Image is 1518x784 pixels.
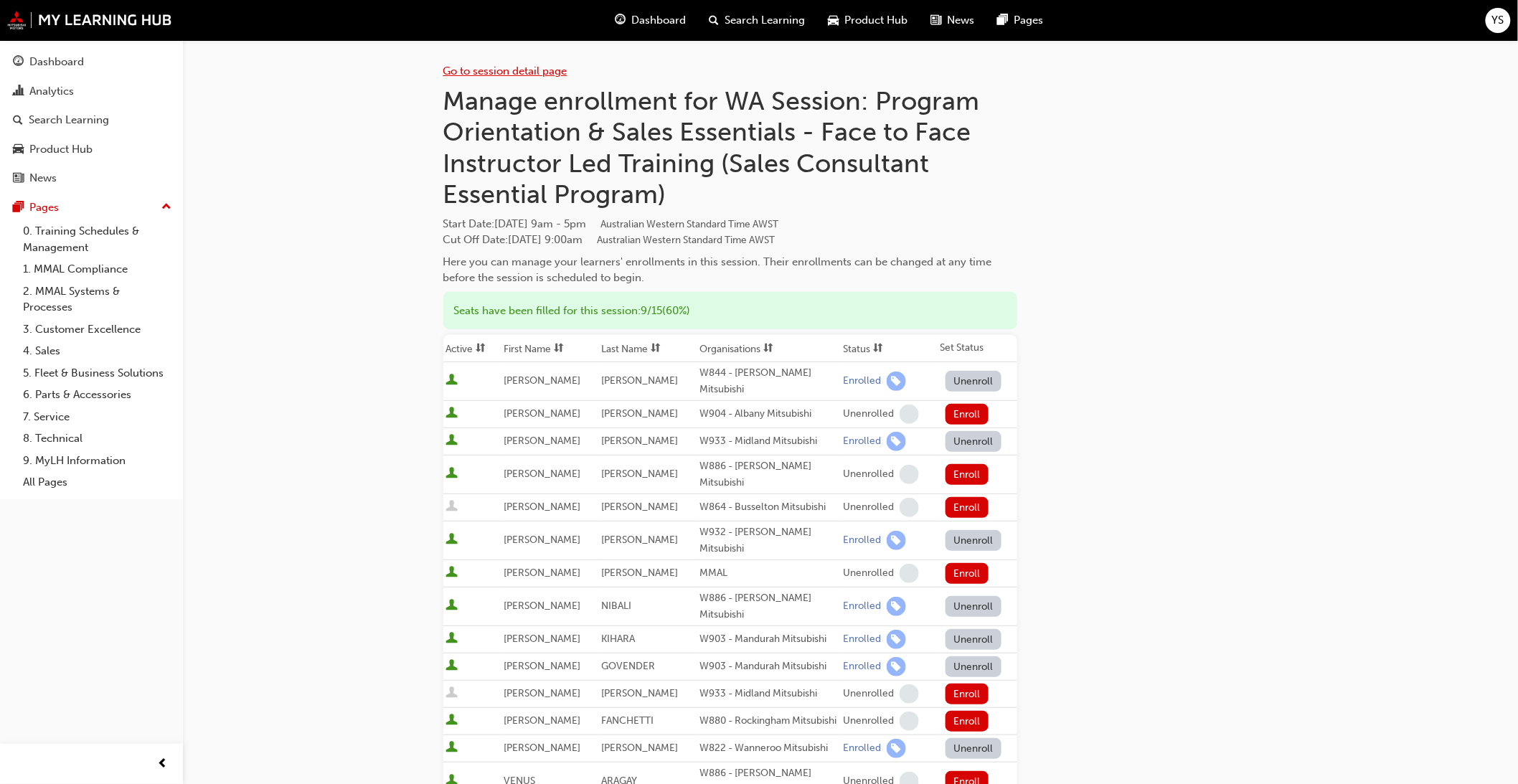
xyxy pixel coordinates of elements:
[601,218,779,230] span: Australian Western Standard Time AWST
[504,660,580,672] span: [PERSON_NAME]
[29,54,84,70] div: Dashboard
[504,534,580,546] span: [PERSON_NAME]
[161,198,171,217] span: up-icon
[602,534,679,546] span: [PERSON_NAME]
[602,687,679,699] span: [PERSON_NAME]
[699,565,837,582] div: MMAL
[843,567,894,580] div: Unenrolled
[446,714,458,728] span: User is active
[887,372,906,391] span: learningRecordVerb_ENROLL-icon
[29,199,59,216] div: Pages
[1014,12,1043,29] span: Pages
[631,12,686,29] span: Dashboard
[997,11,1008,29] span: pages-icon
[17,280,177,318] a: 2. MMAL Systems & Processes
[17,450,177,472] a: 9. MyLH Information
[844,12,907,29] span: Product Hub
[843,435,881,448] div: Enrolled
[443,292,1017,330] div: Seats have been filled for this session : 9 / 15 ( 60% )
[504,633,580,645] span: [PERSON_NAME]
[651,343,661,355] span: sorting-icon
[843,534,881,547] div: Enrolled
[501,335,598,362] th: Toggle SortBy
[602,600,632,612] span: NIBALI
[946,404,989,425] button: Enroll
[900,684,919,704] span: learningRecordVerb_NONE-icon
[599,335,697,362] th: Toggle SortBy
[699,406,837,422] div: W904 - Albany Mitsubishi
[602,660,656,672] span: GOVENDER
[446,374,458,388] span: User is active
[699,658,837,675] div: W903 - Mandurah Mitsubishi
[840,335,937,362] th: Toggle SortBy
[843,660,881,674] div: Enrolled
[446,500,458,514] span: User is inactive
[873,343,883,355] span: sorting-icon
[13,143,24,156] span: car-icon
[602,501,679,513] span: [PERSON_NAME]
[504,742,580,754] span: [PERSON_NAME]
[443,335,501,362] th: Toggle SortBy
[6,107,177,133] a: Search Learning
[699,740,837,757] div: W822 - Wanneroo Mitsubishi
[900,712,919,731] span: learningRecordVerb_NONE-icon
[446,434,458,448] span: User is active
[697,6,816,35] a: search-iconSearch Learning
[709,11,719,29] span: search-icon
[17,406,177,428] a: 7. Service
[699,433,837,450] div: W933 - Midland Mitsubishi
[598,234,775,246] span: Australian Western Standard Time AWST
[446,533,458,547] span: User is active
[446,467,458,481] span: User is active
[843,501,894,514] div: Unenrolled
[986,6,1055,35] a: pages-iconPages
[946,656,1001,677] button: Unenroll
[843,407,894,421] div: Unenrolled
[443,216,1017,232] span: Start Date :
[6,136,177,163] a: Product Hub
[699,365,837,397] div: W844 - [PERSON_NAME] Mitsubishi
[699,631,837,648] div: W903 - Mandurah Mitsubishi
[1492,12,1504,29] span: YS
[946,497,989,518] button: Enroll
[13,85,24,98] span: chart-icon
[828,11,839,29] span: car-icon
[17,428,177,450] a: 8. Technical
[446,686,458,701] span: User is inactive
[13,202,24,214] span: pages-icon
[504,714,580,727] span: [PERSON_NAME]
[697,335,840,362] th: Toggle SortBy
[699,713,837,729] div: W880 - Rockingham Mitsubishi
[13,114,23,127] span: search-icon
[946,464,989,485] button: Enroll
[6,46,177,194] button: DashboardAnalyticsSearch LearningProduct HubNews
[946,684,989,704] button: Enroll
[937,335,1017,362] th: Set Status
[946,596,1001,617] button: Unenroll
[843,633,881,646] div: Enrolled
[443,233,775,246] span: Cut Off Date : [DATE] 9:00am
[602,742,679,754] span: [PERSON_NAME]
[6,194,177,221] button: Pages
[946,629,1001,650] button: Unenroll
[843,714,894,728] div: Unenrolled
[495,217,779,230] span: [DATE] 9am - 5pm
[17,362,177,384] a: 5. Fleet & Business Solutions
[443,254,1017,286] div: Here you can manage your learners' enrollments in this session. Their enrollments can be changed ...
[446,599,458,613] span: User is active
[504,567,580,579] span: [PERSON_NAME]
[699,524,837,557] div: W932 - [PERSON_NAME] Mitsubishi
[699,686,837,702] div: W933 - Midland Mitsubishi
[446,407,458,421] span: User is active
[946,738,1001,759] button: Unenroll
[947,12,974,29] span: News
[29,170,57,186] div: News
[725,12,805,29] span: Search Learning
[504,435,580,447] span: [PERSON_NAME]
[29,141,93,158] div: Product Hub
[476,343,486,355] span: sorting-icon
[1486,8,1511,33] button: YS
[7,11,172,29] img: mmal
[763,343,773,355] span: sorting-icon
